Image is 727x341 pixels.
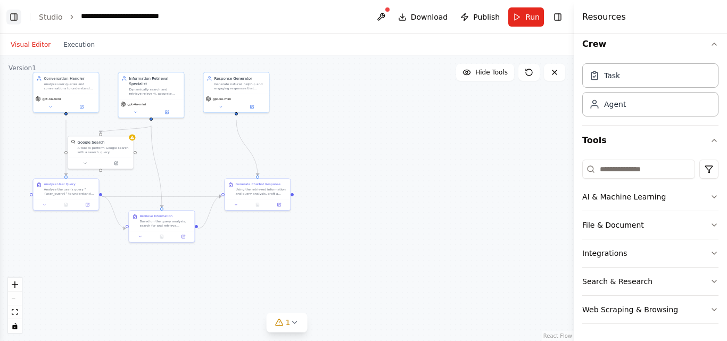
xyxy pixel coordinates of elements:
[212,97,231,101] span: gpt-4o-mini
[6,10,21,24] button: Show left sidebar
[67,104,97,110] button: Open in side panel
[9,64,36,72] div: Version 1
[39,11,200,23] nav: breadcrumb
[582,11,626,23] h4: Resources
[237,104,267,110] button: Open in side panel
[411,12,448,22] span: Download
[198,194,221,231] g: Edge from 1aea490e-25cd-489b-9a8d-e6f8db604500 to 0fe6b0aa-ea33-4fa3-80ca-08c3977bf109
[475,68,508,77] span: Hide Tools
[582,59,718,125] div: Crew
[127,102,146,106] span: gpt-4o-mini
[128,210,195,243] div: Retrieve InformationBased on the query analysis, search for and retrieve relevant, current inform...
[234,120,260,176] g: Edge from cf06f946-cd05-406c-9a94-2512dc8aeec6 to 0fe6b0aa-ea33-4fa3-80ca-08c3977bf109
[582,239,718,267] button: Integrations
[214,76,266,81] div: Response Generator
[525,12,540,22] span: Run
[129,87,180,96] div: Dynamically search and retrieve relevant, accurate information from the web to answer user questi...
[39,13,63,21] a: Studio
[102,194,126,231] g: Edge from ab091cb0-67d1-4789-a4bc-7b2d9c509131 to 1aea490e-25cd-489b-9a8d-e6f8db604500
[582,211,718,239] button: File & Document
[267,313,308,332] button: 1
[102,194,221,199] g: Edge from ab091cb0-67d1-4789-a4bc-7b2d9c509131 to 0fe6b0aa-ea33-4fa3-80ca-08c3977bf109
[44,82,95,90] div: Analyze user queries and conversations to understand intent, route questions to appropriate speci...
[174,234,192,240] button: Open in side panel
[604,70,620,81] div: Task
[235,182,280,186] div: Generate Chatbot Response
[118,72,184,118] div: Information Retrieval SpecialistDynamically search and retrieve relevant, accurate information fr...
[543,333,572,339] a: React Flow attribution
[582,296,718,323] button: Web Scraping & Browsing
[42,97,61,101] span: gpt-4o-mini
[44,76,95,81] div: Conversation Handler
[473,12,500,22] span: Publish
[582,126,718,155] button: Tools
[246,202,269,208] button: No output available
[44,187,95,196] div: Analyze the user's query "{user_query}" to understand their intent, identify what type of informa...
[101,160,131,167] button: Open in side panel
[139,214,172,218] div: Retrieve Information
[235,187,287,196] div: Using the retrieved information and query analysis, craft a natural, conversational response to "...
[148,126,164,207] g: Edge from 5db9e131-c563-4557-94bd-4c63cc04cb5b to 1aea490e-25cd-489b-9a8d-e6f8db604500
[582,183,718,211] button: AI & Machine Learning
[604,99,626,110] div: Agent
[152,109,182,115] button: Open in side panel
[77,146,130,154] div: A tool to perform Google search with a search_query.
[270,202,288,208] button: Open in side panel
[57,38,101,51] button: Execution
[32,72,99,113] div: Conversation HandlerAnalyze user queries and conversations to understand intent, route questions ...
[71,139,75,144] img: SerplyWebSearchTool
[286,317,291,328] span: 1
[8,278,22,333] div: React Flow controls
[129,76,180,86] div: Information Retrieval Specialist
[8,319,22,333] button: toggle interactivity
[8,305,22,319] button: fit view
[67,136,134,169] div: SerplyWebSearchToolGoogle SearchA tool to perform Google search with a search_query.
[139,219,191,228] div: Based on the query analysis, search for and retrieve relevant, current information to answer "{us...
[77,139,104,145] div: Google Search
[32,178,99,211] div: Analyze User QueryAnalyze the user's query "{user_query}" to understand their intent, identify wh...
[456,64,514,81] button: Hide Tools
[151,234,173,240] button: No output available
[582,29,718,59] button: Crew
[98,126,154,133] g: Edge from 5db9e131-c563-4557-94bd-4c63cc04cb5b to b45e860d-7f38-482f-bdfe-4013bc656235
[8,278,22,292] button: zoom in
[550,10,565,24] button: Hide right sidebar
[456,7,504,27] button: Publish
[63,120,69,176] g: Edge from 658112c0-80e9-4416-811f-b4c8c6eaad62 to ab091cb0-67d1-4789-a4bc-7b2d9c509131
[224,178,291,211] div: Generate Chatbot ResponseUsing the retrieved information and query analysis, craft a natural, con...
[582,155,718,332] div: Tools
[4,38,57,51] button: Visual Editor
[582,268,718,295] button: Search & Research
[203,72,269,113] div: Response GeneratorGenerate natural, helpful, and engaging responses that directly address {user_q...
[214,82,266,90] div: Generate natural, helpful, and engaging responses that directly address {user_query} using retrie...
[55,202,77,208] button: No output available
[508,7,544,27] button: Run
[394,7,452,27] button: Download
[78,202,96,208] button: Open in side panel
[44,182,75,186] div: Analyze User Query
